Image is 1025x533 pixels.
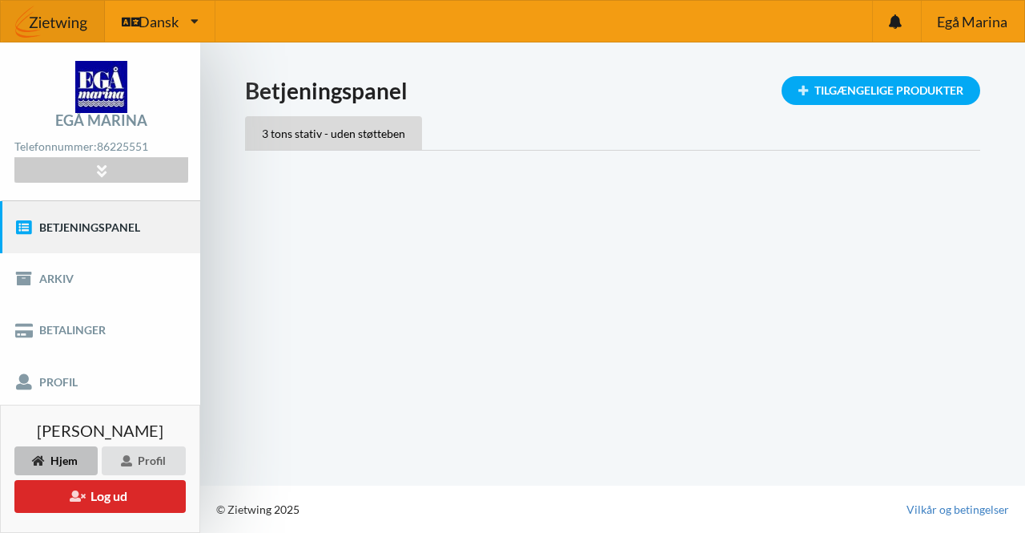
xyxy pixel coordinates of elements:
div: Telefonnummer: [14,136,187,158]
h1: Betjeningspanel [245,76,980,105]
div: Profil [102,446,186,475]
a: Vilkår og betingelser [906,502,1009,518]
span: Egå Marina [937,14,1007,29]
span: [PERSON_NAME] [37,422,163,438]
div: Hjem [14,446,98,475]
button: Log ud [14,480,186,513]
img: logo [75,61,127,113]
div: 3 tons stativ - uden støtteben [245,116,422,150]
span: Dansk [139,14,179,29]
div: Tilgængelige Produkter [782,76,980,105]
div: Egå Marina [55,113,147,127]
strong: 86225551 [97,139,148,153]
